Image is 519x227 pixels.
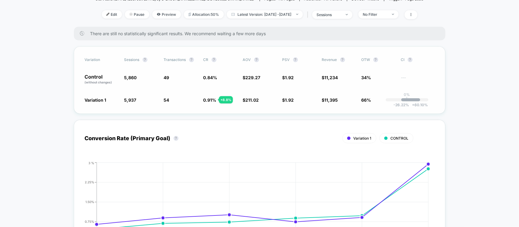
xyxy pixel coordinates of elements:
tspan: 2.25% [85,180,94,184]
span: $ [282,75,294,80]
span: 66% [362,97,371,103]
tspan: 3 % [88,161,94,164]
span: 0.91 % [203,97,216,103]
img: end [130,13,133,16]
span: Pause [125,10,149,19]
span: 49 [164,75,169,80]
span: 11,395 [325,97,338,103]
span: + [412,103,415,107]
span: $ [322,75,338,80]
span: Allocation: 50% [184,10,224,19]
button: ? [373,57,378,62]
button: ? [340,57,345,62]
span: 11,234 [325,75,338,80]
span: 1.92 [285,75,294,80]
img: end [346,14,348,15]
div: No Filter [363,12,387,17]
img: end [296,14,298,15]
span: -26.22 % [394,103,409,107]
span: 211.02 [246,97,259,103]
img: edit [106,13,109,16]
span: OTW [362,57,395,62]
span: 54 [164,97,169,103]
span: CR [203,57,209,62]
img: end [392,14,394,15]
span: Variation [85,57,118,62]
span: Transactions [164,57,186,62]
button: ? [408,57,413,62]
span: 229.27 [246,75,261,80]
button: ? [254,57,259,62]
button: ? [174,136,178,141]
span: There are still no statistically significant results. We recommend waiting a few more days [90,31,433,36]
span: 5,860 [124,75,137,80]
span: Edit [102,10,122,19]
div: sessions [317,12,341,17]
span: $ [322,97,338,103]
span: PSV [282,57,290,62]
p: Control [85,74,118,85]
button: ? [293,57,298,62]
button: ? [212,57,216,62]
img: calendar [231,13,235,16]
p: 0% [404,92,410,97]
span: Sessions [124,57,140,62]
span: $ [282,97,294,103]
img: rebalance [189,13,191,16]
span: --- [401,76,434,85]
button: ? [143,57,147,62]
button: ? [189,57,194,62]
span: 0.84 % [203,75,217,80]
span: | [306,10,312,19]
span: AOV [243,57,251,62]
span: (without changes) [85,80,112,84]
span: 60.10 % [409,103,428,107]
span: Preview [152,10,181,19]
span: Latest Version: [DATE] - [DATE] [227,10,303,19]
span: 34% [362,75,371,80]
tspan: 1.50% [85,200,94,204]
span: CI [401,57,434,62]
span: $ [243,97,259,103]
span: 1.92 [285,97,294,103]
span: Variation 1 [85,97,106,103]
span: CONTROL [391,136,409,141]
span: $ [243,75,261,80]
span: Variation 1 [354,136,372,141]
span: Revenue [322,57,337,62]
p: | [407,97,408,101]
div: + 8.8 % [219,96,233,103]
tspan: 0.75% [85,220,94,223]
span: 5,937 [124,97,137,103]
